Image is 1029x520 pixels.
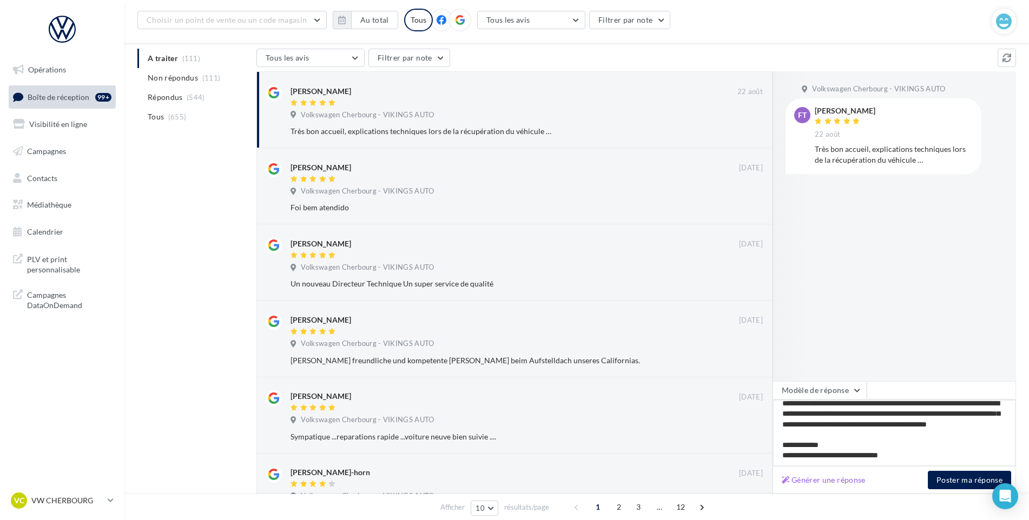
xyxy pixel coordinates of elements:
[6,194,118,216] a: Médiathèque
[6,248,118,279] a: PLV et print personnalisable
[291,431,692,442] div: Sympatique ...reparations rapide ...voiture neuve bien suivie ....
[6,283,118,315] a: Campagnes DataOnDemand
[351,11,398,29] button: Au total
[928,471,1011,489] button: Poster ma réponse
[471,501,498,516] button: 10
[202,74,221,82] span: (111)
[739,316,763,325] span: [DATE]
[187,93,205,102] span: (544)
[739,163,763,173] span: [DATE]
[368,49,450,67] button: Filtrer par note
[27,288,111,311] span: Campagnes DataOnDemand
[291,86,351,97] div: [PERSON_NAME]
[27,227,63,236] span: Calendrier
[301,415,434,425] span: Volkswagen Cherbourg - VIKINGS AUTO
[440,502,465,512] span: Afficher
[28,92,89,101] span: Boîte de réception
[301,263,434,272] span: Volkswagen Cherbourg - VIKINGS AUTO
[739,469,763,478] span: [DATE]
[168,112,187,121] span: (655)
[301,491,434,501] span: Volkswagen Cherbourg - VIKINGS AUTO
[737,87,763,97] span: 22 août
[739,239,763,249] span: [DATE]
[147,15,307,24] span: Choisir un point de vente ou un code magasin
[651,498,668,516] span: ...
[815,130,840,139] span: 22 août
[777,474,870,486] button: Générer une réponse
[630,498,647,516] span: 3
[291,467,370,478] div: [PERSON_NAME]-horn
[301,186,434,196] span: Volkswagen Cherbourg - VIKINGS AUTO
[6,221,118,243] a: Calendrier
[28,65,66,74] span: Opérations
[137,11,327,29] button: Choisir un point de vente ou un code magasin
[291,126,692,137] div: Très bon accueil, explications techniques lors de la récupération du véhicule …
[256,49,365,67] button: Tous les avis
[291,278,692,289] div: Un nouveau Directeur Technique Un super service de qualité
[815,144,973,165] div: Très bon accueil, explications techniques lors de la récupération du véhicule …
[9,490,116,511] a: VC VW CHERBOURG
[477,11,585,29] button: Tous les avis
[301,110,434,120] span: Volkswagen Cherbourg - VIKINGS AUTO
[798,110,807,121] span: FT
[476,504,485,512] span: 10
[31,495,103,506] p: VW CHERBOURG
[672,498,690,516] span: 12
[301,339,434,349] span: Volkswagen Cherbourg - VIKINGS AUTO
[291,202,692,213] div: Foi bem atendido
[27,252,111,275] span: PLV et print personnalisable
[333,11,398,29] button: Au total
[773,381,867,399] button: Modèle de réponse
[610,498,628,516] span: 2
[266,53,309,62] span: Tous les avis
[589,498,606,516] span: 1
[95,93,111,102] div: 99+
[27,200,71,209] span: Médiathèque
[6,167,118,190] a: Contacts
[14,495,24,506] span: VC
[6,85,118,109] a: Boîte de réception99+
[992,483,1018,509] div: Open Intercom Messenger
[815,107,875,115] div: [PERSON_NAME]
[27,173,57,182] span: Contacts
[291,355,692,366] div: [PERSON_NAME] freundliche und kompetente [PERSON_NAME] beim Aufstelldach unseres Californias.
[27,146,66,156] span: Campagnes
[148,92,183,103] span: Répondus
[6,140,118,163] a: Campagnes
[291,162,351,173] div: [PERSON_NAME]
[739,392,763,402] span: [DATE]
[404,9,433,31] div: Tous
[486,15,530,24] span: Tous les avis
[291,238,351,249] div: [PERSON_NAME]
[148,72,198,83] span: Non répondus
[6,58,118,81] a: Opérations
[589,11,671,29] button: Filtrer par note
[504,502,549,512] span: résultats/page
[812,84,945,94] span: Volkswagen Cherbourg - VIKINGS AUTO
[6,113,118,136] a: Visibilité en ligne
[291,315,351,325] div: [PERSON_NAME]
[29,119,87,129] span: Visibilité en ligne
[148,111,164,122] span: Tous
[291,391,351,402] div: [PERSON_NAME]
